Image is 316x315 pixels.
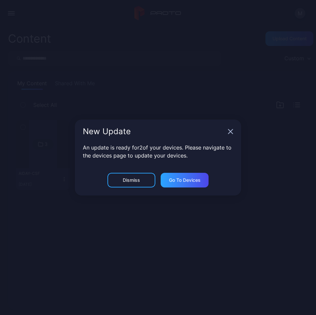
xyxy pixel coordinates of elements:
div: New Update [83,128,225,136]
div: Dismiss [123,177,140,183]
div: Go to devices [169,177,201,183]
p: An update is ready for 2 of your devices. Please navigate to the devices page to update your devi... [83,144,233,159]
button: Dismiss [107,173,155,187]
button: Go to devices [161,173,209,187]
